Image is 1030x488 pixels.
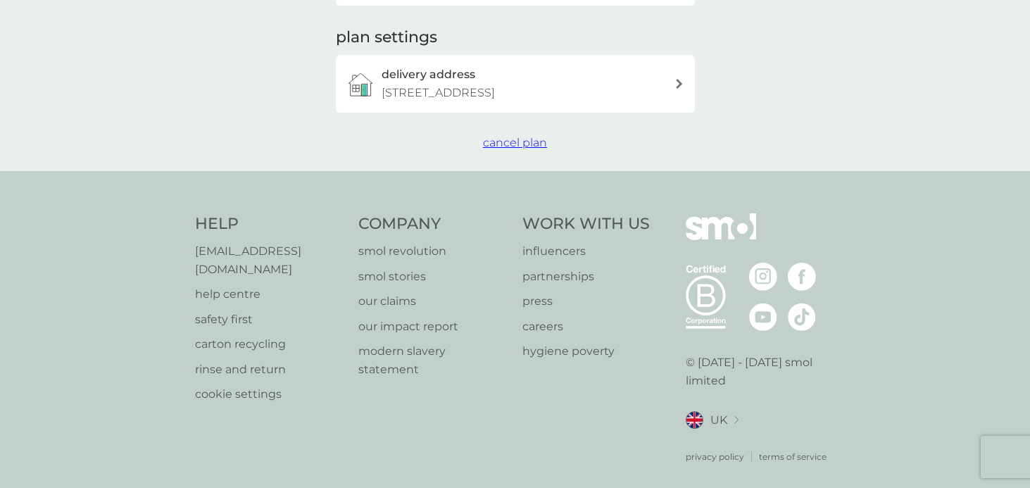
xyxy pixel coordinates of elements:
a: carton recycling [195,335,345,354]
img: smol [686,213,756,261]
img: visit the smol Tiktok page [788,303,816,331]
p: © [DATE] - [DATE] smol limited [686,354,836,389]
a: safety first [195,311,345,329]
h4: Help [195,213,345,235]
p: [STREET_ADDRESS] [382,84,495,102]
a: modern slavery statement [358,342,508,378]
a: partnerships [522,268,650,286]
img: visit the smol Youtube page [749,303,777,331]
img: select a new location [734,416,739,424]
a: careers [522,318,650,336]
a: our claims [358,292,508,311]
a: influencers [522,242,650,261]
button: cancel plan [483,134,547,152]
a: rinse and return [195,361,345,379]
img: UK flag [686,411,703,429]
img: visit the smol Facebook page [788,263,816,291]
a: smol revolution [358,242,508,261]
a: our impact report [358,318,508,336]
a: delivery address[STREET_ADDRESS] [336,55,695,112]
a: cookie settings [195,385,345,403]
a: [EMAIL_ADDRESS][DOMAIN_NAME] [195,242,345,278]
a: help centre [195,285,345,304]
a: hygiene poverty [522,342,650,361]
a: smol stories [358,268,508,286]
span: cancel plan [483,136,547,149]
h3: delivery address [382,65,475,84]
a: privacy policy [686,450,744,463]
a: terms of service [759,450,827,463]
h2: plan settings [336,27,437,49]
h4: Company [358,213,508,235]
span: UK [710,411,727,430]
a: press [522,292,650,311]
img: visit the smol Instagram page [749,263,777,291]
h4: Work With Us [522,213,650,235]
